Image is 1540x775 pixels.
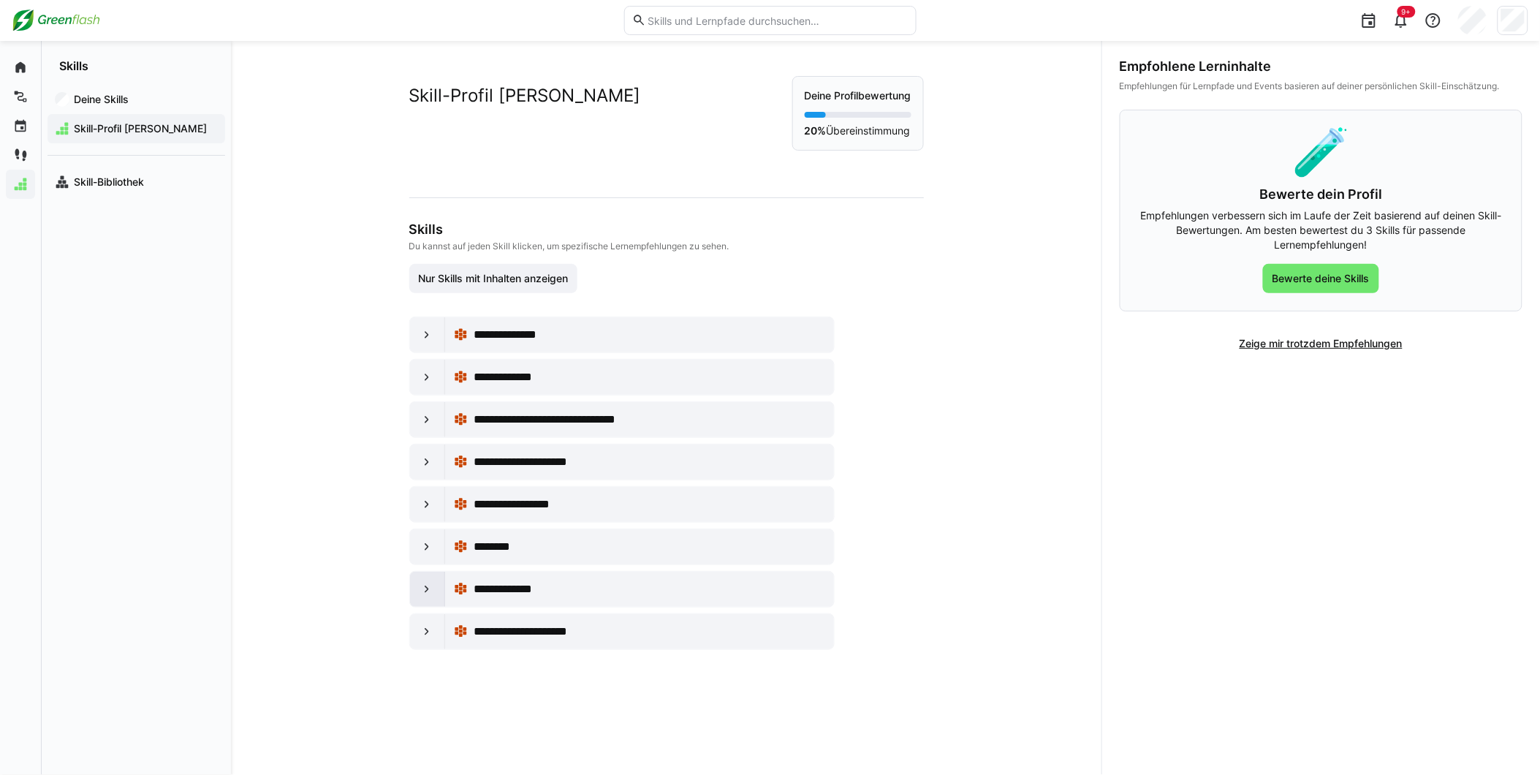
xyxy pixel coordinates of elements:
[1237,336,1405,351] span: Zeige mir trotzdem Empfehlungen
[805,124,827,137] strong: 20%
[1402,7,1411,16] span: 9+
[1138,208,1504,252] p: Empfehlungen verbessern sich im Laufe der Zeit basierend auf deinen Skill-Bewertungen. Am besten ...
[1120,80,1522,92] div: Empfehlungen für Lernpfade und Events basieren auf deiner persönlichen Skill-Einschätzung.
[805,88,911,103] p: Deine Profilbewertung
[805,124,911,138] p: Übereinstimmung
[409,85,641,107] h2: Skill-Profil [PERSON_NAME]
[416,271,570,286] span: Nur Skills mit Inhalten anzeigen
[1138,186,1504,203] h3: Bewerte dein Profil
[409,241,921,252] p: Du kannst auf jeden Skill klicken, um spezifische Lernempfehlungen zu sehen.
[646,14,908,27] input: Skills und Lernpfade durchsuchen…
[72,121,218,136] span: Skill-Profil [PERSON_NAME]
[1270,271,1372,286] span: Bewerte deine Skills
[1230,329,1412,358] button: Zeige mir trotzdem Empfehlungen
[1138,128,1504,175] div: 🧪
[409,222,921,238] h3: Skills
[1263,264,1379,293] button: Bewerte deine Skills
[409,264,578,293] button: Nur Skills mit Inhalten anzeigen
[1120,58,1522,75] div: Empfohlene Lerninhalte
